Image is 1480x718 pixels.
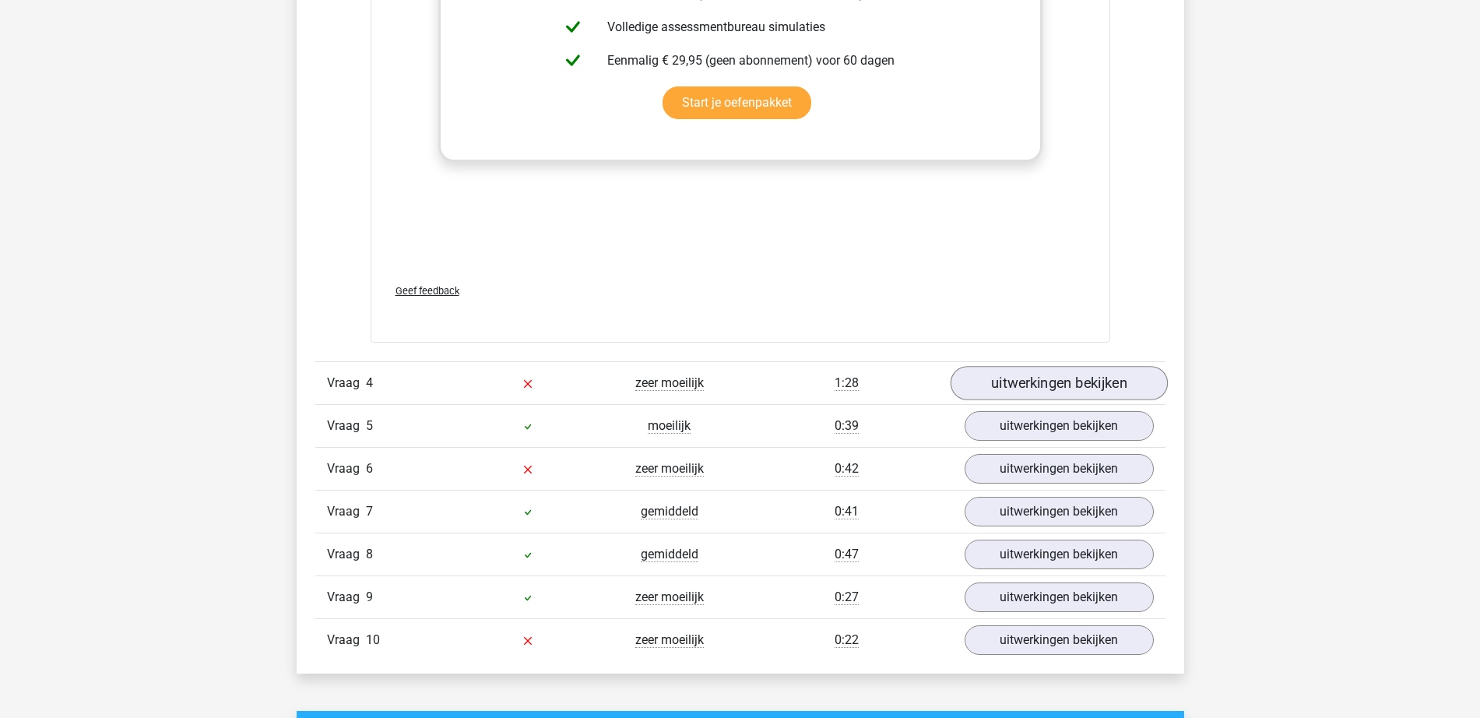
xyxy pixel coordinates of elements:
[327,417,366,435] span: Vraag
[366,590,373,604] span: 9
[835,590,859,605] span: 0:27
[635,590,704,605] span: zeer moeilijk
[327,545,366,564] span: Vraag
[366,375,373,390] span: 4
[327,374,366,392] span: Vraag
[327,459,366,478] span: Vraag
[965,497,1154,526] a: uitwerkingen bekijken
[395,285,459,297] span: Geef feedback
[965,454,1154,484] a: uitwerkingen bekijken
[327,502,366,521] span: Vraag
[366,461,373,476] span: 6
[327,631,366,649] span: Vraag
[835,461,859,477] span: 0:42
[366,418,373,433] span: 5
[635,461,704,477] span: zeer moeilijk
[950,366,1167,400] a: uitwerkingen bekijken
[835,418,859,434] span: 0:39
[965,411,1154,441] a: uitwerkingen bekijken
[366,547,373,561] span: 8
[635,375,704,391] span: zeer moeilijk
[641,547,698,562] span: gemiddeld
[648,418,691,434] span: moeilijk
[835,504,859,519] span: 0:41
[965,582,1154,612] a: uitwerkingen bekijken
[635,632,704,648] span: zeer moeilijk
[835,375,859,391] span: 1:28
[366,504,373,519] span: 7
[366,632,380,647] span: 10
[965,540,1154,569] a: uitwerkingen bekijken
[835,632,859,648] span: 0:22
[327,588,366,607] span: Vraag
[835,547,859,562] span: 0:47
[965,625,1154,655] a: uitwerkingen bekijken
[663,86,811,119] a: Start je oefenpakket
[641,504,698,519] span: gemiddeld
